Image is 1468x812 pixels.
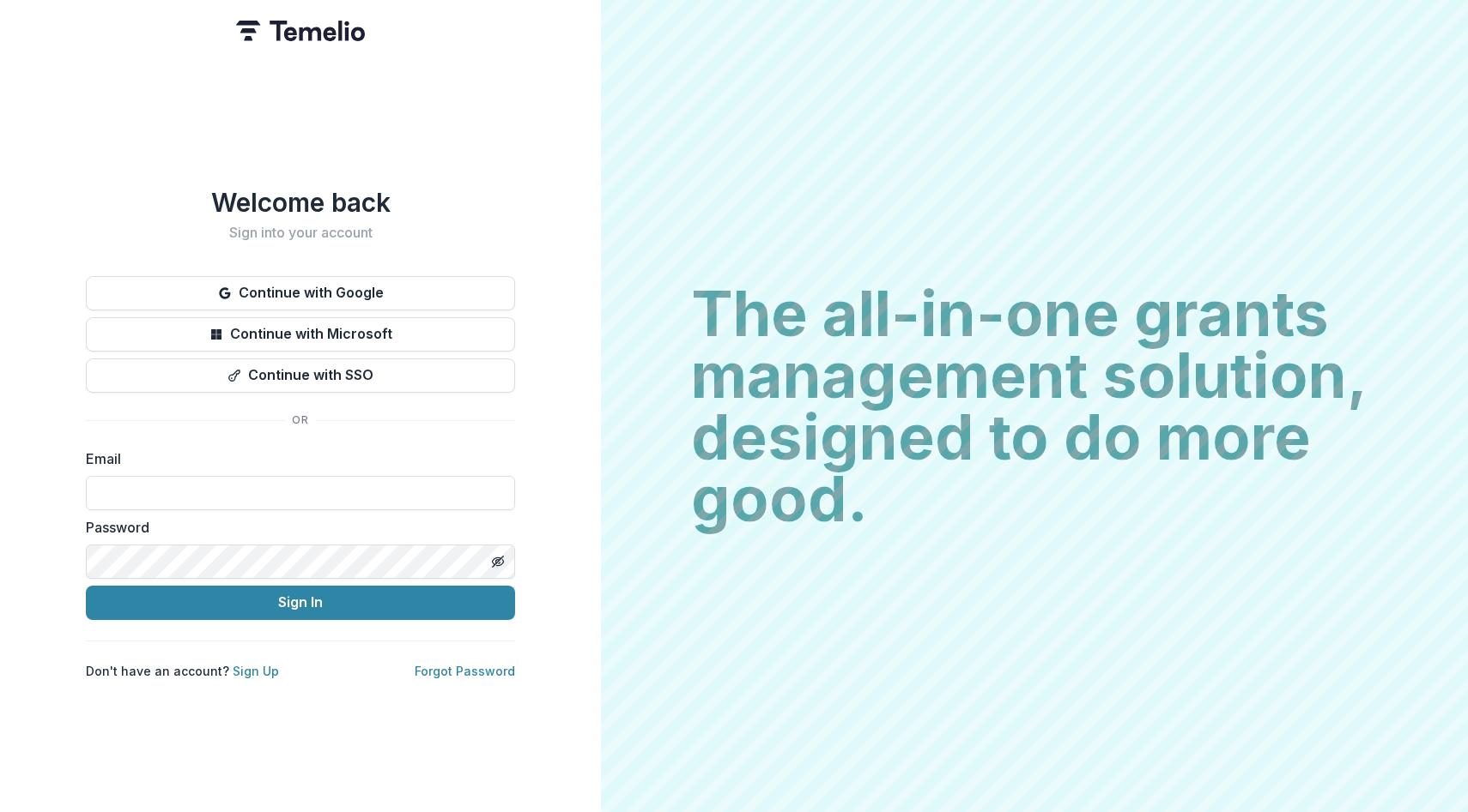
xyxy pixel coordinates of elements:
[86,317,515,352] button: Continue with Microsoft
[484,548,512,575] button: Toggle password visibility
[86,517,505,538] label: Password
[415,664,515,678] a: Forgot Password
[86,187,515,218] h1: Welcome back
[86,358,515,393] button: Continue with SSO
[236,21,365,41] img: Temelio
[86,448,505,469] label: Email
[86,225,515,241] h2: Sign into your account
[86,276,515,310] button: Continue with Google
[86,662,279,680] p: Don't have an account?
[86,586,515,620] button: Sign In
[233,664,279,678] a: Sign Up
